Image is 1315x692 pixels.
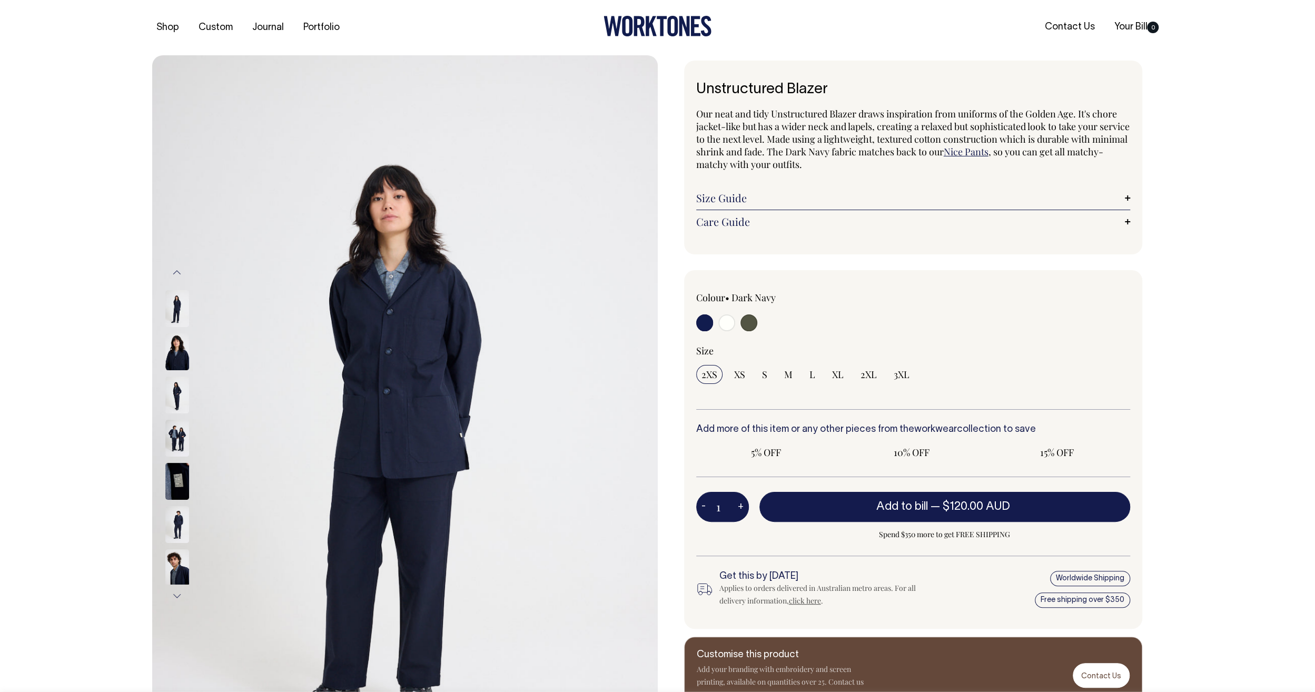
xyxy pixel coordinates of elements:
[696,424,1130,435] h6: Add more of this item or any other pieces from the collection to save
[165,420,189,457] img: dark-navy
[165,377,189,413] img: dark-navy
[299,19,344,36] a: Portfolio
[1147,22,1159,33] span: 0
[759,492,1130,521] button: Add to bill —$120.00 AUD
[725,291,729,304] span: •
[696,192,1130,204] a: Size Guide
[701,446,830,459] span: 5% OFF
[696,215,1130,228] a: Care Guide
[696,497,711,518] button: -
[165,463,189,500] img: dark-navy
[842,443,981,462] input: 10% OFF
[165,506,189,543] img: dark-navy
[784,368,793,381] span: M
[888,365,915,384] input: 3XL
[1040,18,1099,36] a: Contact Us
[696,365,723,384] input: 2XS
[731,291,776,304] label: Dark Navy
[696,82,1130,98] h1: Unstructured Blazer
[847,446,976,459] span: 10% OFF
[733,497,749,518] button: +
[987,443,1127,462] input: 15% OFF
[861,368,877,381] span: 2XL
[696,107,1130,158] span: Our neat and tidy Unstructured Blazer draws inspiration from uniforms of the Golden Age. It's cho...
[734,368,745,381] span: XS
[696,291,870,304] div: Colour
[993,446,1122,459] span: 15% OFF
[944,145,988,158] a: Nice Pants
[827,365,849,384] input: XL
[194,19,237,36] a: Custom
[914,425,957,434] a: workwear
[894,368,909,381] span: 3XL
[719,582,933,607] div: Applies to orders delivered in Australian metro areas. For all delivery information, .
[696,344,1130,357] div: Size
[759,528,1130,541] span: Spend $350 more to get FREE SHIPPING
[943,501,1010,512] span: $120.00 AUD
[169,584,185,608] button: Next
[696,443,836,462] input: 5% OFF
[1110,18,1163,36] a: Your Bill0
[165,333,189,370] img: dark-navy
[165,549,189,586] img: dark-navy
[757,365,773,384] input: S
[876,501,928,512] span: Add to bill
[855,365,882,384] input: 2XL
[152,19,183,36] a: Shop
[809,368,815,381] span: L
[779,365,798,384] input: M
[169,261,185,284] button: Previous
[762,368,767,381] span: S
[248,19,288,36] a: Journal
[165,290,189,327] img: dark-navy
[804,365,820,384] input: L
[729,365,750,384] input: XS
[696,145,1103,171] span: , so you can get all matchy-matchy with your outfits.
[719,571,933,582] h6: Get this by [DATE]
[697,650,865,660] h6: Customise this product
[789,596,821,606] a: click here
[931,501,1013,512] span: —
[701,368,717,381] span: 2XS
[832,368,844,381] span: XL
[1073,663,1130,688] a: Contact Us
